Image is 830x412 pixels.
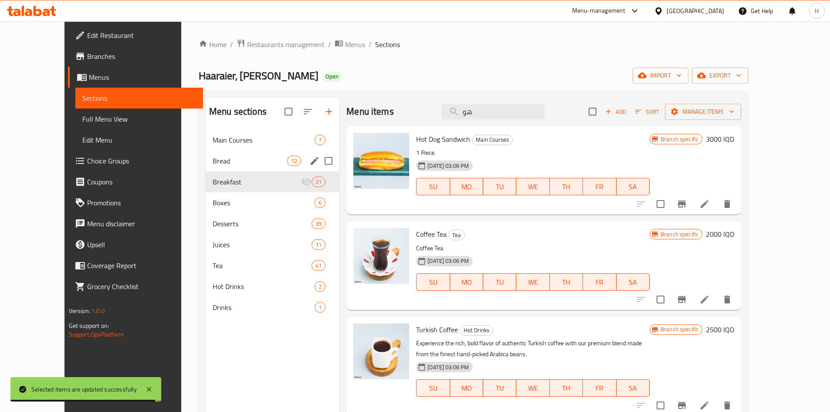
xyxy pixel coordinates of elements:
span: Sort items [630,105,665,119]
span: Sort [635,107,659,117]
span: 21 [312,178,325,186]
span: FR [586,382,613,395]
span: Edit Restaurant [87,30,196,41]
span: Turkish Coffee [416,323,458,336]
span: Menus [89,72,196,82]
button: SA [617,379,650,397]
a: Edit Restaurant [68,25,203,46]
button: WE [516,273,549,291]
li: / [369,39,372,50]
div: Tea [448,230,465,240]
div: Breakfast [213,177,301,187]
a: Edit menu item [699,199,710,209]
button: TH [550,178,583,195]
a: Home [199,39,227,50]
div: items [312,177,325,187]
button: Branch-specific-item [671,289,692,310]
div: Juices11 [206,234,339,255]
button: FR [583,379,616,397]
div: Tea41 [206,255,339,276]
span: Main Courses [472,135,512,145]
button: Add [602,105,630,119]
span: Coffee Tea [416,228,447,241]
span: Sort sections [298,101,318,122]
input: search [442,104,545,119]
span: Tea [213,260,312,271]
span: [DATE] 03:06 PM [424,363,472,371]
span: Manage items [672,106,734,117]
span: TH [553,276,579,289]
img: Turkish Coffee [353,323,409,379]
span: Desserts [213,218,312,229]
button: SU [416,273,450,291]
div: items [315,302,325,313]
span: Menus [345,39,365,50]
span: Drinks [213,302,315,313]
span: Grocery Checklist [87,281,196,292]
span: 7 [315,136,325,144]
span: SU [420,382,446,395]
a: Menus [335,39,365,50]
span: Choice Groups [87,156,196,166]
button: SU [416,178,450,195]
span: Hot Drinks [460,325,493,335]
div: Boxes [213,197,315,208]
span: WE [520,276,546,289]
span: Sections [82,93,196,103]
img: Coffee Tea [353,228,409,284]
h2: Menu items [346,105,394,118]
span: Coverage Report [87,260,196,271]
a: Menus [68,67,203,88]
div: Bread12edit [206,150,339,171]
span: Branch specific [657,135,702,143]
a: Choice Groups [68,150,203,171]
span: Restaurants management [247,39,325,50]
div: items [312,239,325,250]
span: MO [454,382,480,395]
span: Add [604,107,627,117]
button: FR [583,178,616,195]
nav: Menu sections [206,126,339,321]
span: Bread [213,156,287,166]
button: Sort [633,105,661,119]
span: 6 [315,199,325,207]
span: [DATE] 03:06 PM [424,162,472,170]
span: Open [322,73,342,80]
span: FR [586,180,613,193]
span: Main Courses [213,135,315,145]
span: TH [553,382,579,395]
button: edit [308,154,321,167]
div: Selected items are updated successfully [31,385,137,394]
span: TH [553,180,579,193]
button: export [692,68,748,84]
span: Upsell [87,239,196,250]
a: Full Menu View [75,109,203,129]
div: Boxes6 [206,192,339,213]
button: import [633,68,688,84]
button: WE [516,379,549,397]
span: Juices [213,239,312,250]
button: SA [617,178,650,195]
a: Edit menu item [699,294,710,305]
span: WE [520,382,546,395]
button: Manage items [665,104,741,120]
h6: 2500 IQD [706,323,734,336]
span: TU [487,276,513,289]
span: Version: [69,305,90,317]
span: 11 [312,241,325,249]
span: Hot Dog Sandwich [416,133,470,146]
span: Select to update [651,195,670,213]
p: 1 Piece. [416,147,650,158]
span: 12 [288,157,301,165]
h6: 3000 IQD [706,133,734,145]
div: Hot Drinks2 [206,276,339,297]
div: Open [322,72,342,82]
button: Branch-specific-item [671,194,692,215]
span: Sections [375,39,400,50]
div: Main Courses [472,135,513,145]
a: Grocery Checklist [68,276,203,297]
